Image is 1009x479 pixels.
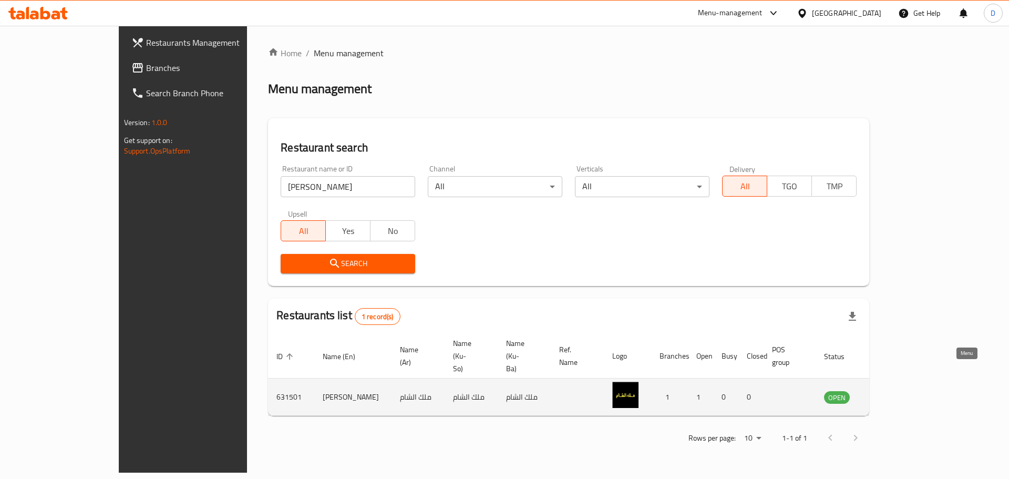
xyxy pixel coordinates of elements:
[289,257,407,270] span: Search
[281,140,857,156] h2: Restaurant search
[811,176,857,197] button: TMP
[506,337,538,375] span: Name (Ku-Ba)
[738,334,764,379] th: Closed
[722,176,767,197] button: All
[268,47,869,59] nav: breadcrumb
[146,87,279,99] span: Search Branch Phone
[824,391,850,404] div: OPEN
[123,30,287,55] a: Restaurants Management
[688,379,713,416] td: 1
[816,179,852,194] span: TMP
[604,334,651,379] th: Logo
[840,304,865,329] div: Export file
[575,176,709,197] div: All
[124,116,150,129] span: Version:
[824,350,858,363] span: Status
[314,379,392,416] td: [PERSON_NAME]
[314,47,384,59] span: Menu management
[400,343,432,369] span: Name (Ar)
[688,432,736,445] p: Rows per page:
[824,392,850,404] span: OPEN
[375,223,411,239] span: No
[729,165,756,172] label: Delivery
[268,379,314,416] td: 631501
[323,350,369,363] span: Name (En)
[727,179,763,194] span: All
[146,62,279,74] span: Branches
[325,220,370,241] button: Yes
[146,36,279,49] span: Restaurants Management
[355,312,400,322] span: 1 record(s)
[698,7,763,19] div: Menu-management
[281,176,415,197] input: Search for restaurant name or ID..
[740,431,765,446] div: Rows per page:
[370,220,415,241] button: No
[268,334,907,416] table: enhanced table
[276,350,296,363] span: ID
[123,55,287,80] a: Branches
[355,308,400,325] div: Total records count
[453,337,485,375] span: Name (Ku-So)
[771,179,808,194] span: TGO
[123,80,287,106] a: Search Branch Phone
[713,334,738,379] th: Busy
[738,379,764,416] td: 0
[428,176,562,197] div: All
[651,379,688,416] td: 1
[288,210,307,217] label: Upsell
[772,343,803,369] span: POS group
[124,134,172,147] span: Get support on:
[559,343,591,369] span: Ref. Name
[285,223,322,239] span: All
[281,220,326,241] button: All
[498,379,551,416] td: ملك الشام
[330,223,366,239] span: Yes
[281,254,415,273] button: Search
[392,379,445,416] td: ملك الشام
[713,379,738,416] td: 0
[651,334,688,379] th: Branches
[612,382,639,408] img: Malik AlSham
[991,7,995,19] span: D
[782,432,807,445] p: 1-1 of 1
[151,116,168,129] span: 1.0.0
[268,80,372,97] h2: Menu management
[767,176,812,197] button: TGO
[445,379,498,416] td: ملك الشام
[812,7,881,19] div: [GEOGRAPHIC_DATA]
[688,334,713,379] th: Open
[124,144,191,158] a: Support.OpsPlatform
[306,47,310,59] li: /
[276,308,400,325] h2: Restaurants list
